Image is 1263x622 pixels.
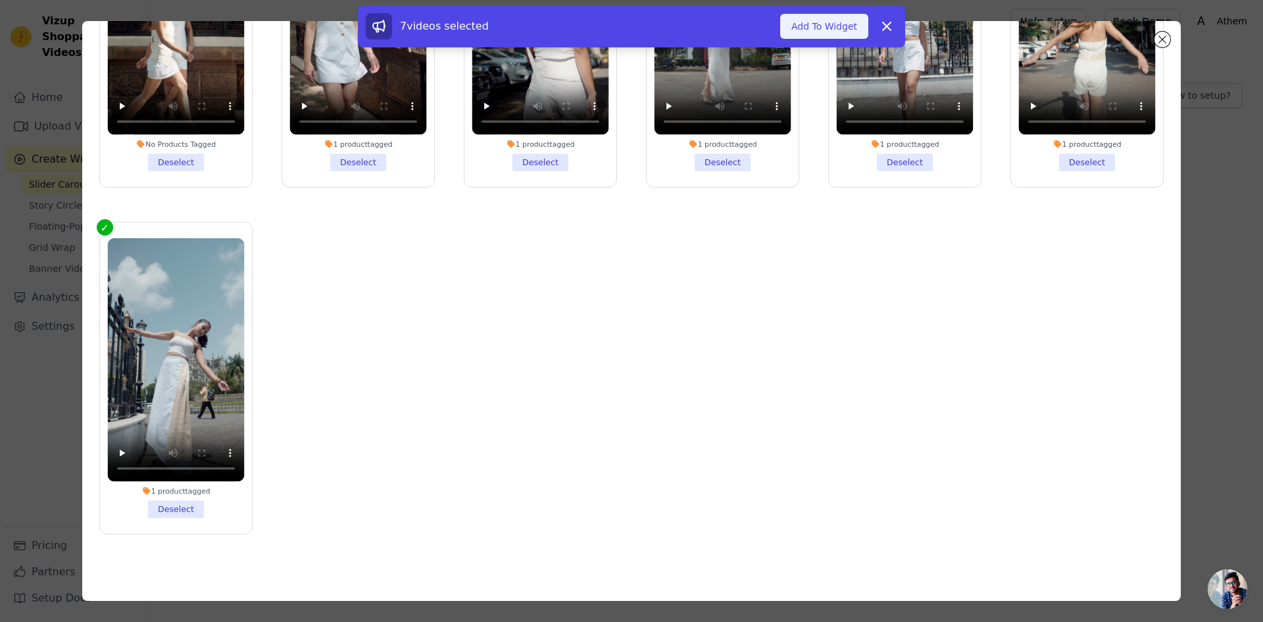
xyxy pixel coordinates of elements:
[1019,140,1156,149] div: 1 product tagged
[107,140,244,149] div: No Products Tagged
[472,140,608,149] div: 1 product tagged
[107,486,244,495] div: 1 product tagged
[289,140,426,149] div: 1 product tagged
[837,140,974,149] div: 1 product tagged
[400,20,489,32] span: 7 videos selected
[780,14,868,39] button: Add To Widget
[655,140,791,149] div: 1 product tagged
[1208,569,1247,609] div: Open chat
